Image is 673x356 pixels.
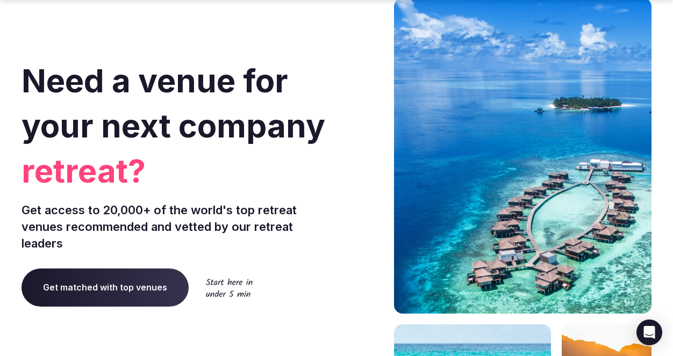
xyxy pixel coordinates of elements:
div: Open Intercom Messenger [636,319,662,345]
a: Get matched with top venues [22,268,189,306]
span: retreat? [22,148,332,193]
p: Get access to 20,000+ of the world's top retreat venues recommended and vetted by our retreat lea... [22,202,332,251]
span: Need a venue for your next company [22,61,325,145]
img: Start here in under 5 min [206,278,253,297]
